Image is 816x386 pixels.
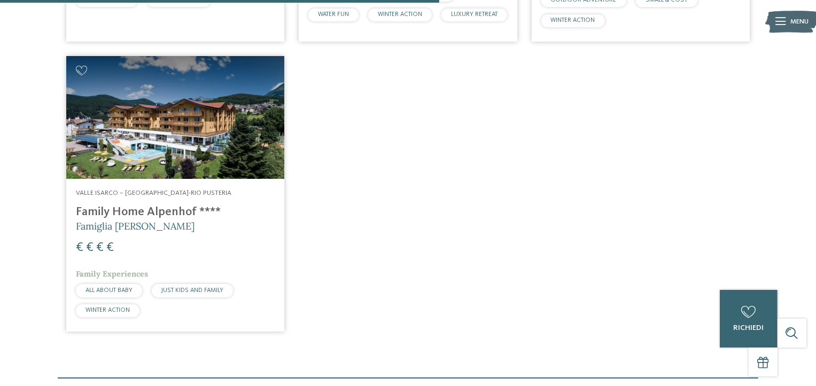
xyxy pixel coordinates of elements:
span: JUST KIDS AND FAMILY [161,287,223,294]
h4: Family Home Alpenhof **** [76,205,275,219]
span: Valle Isarco – [GEOGRAPHIC_DATA]-Rio Pusteria [76,190,231,196]
span: richiedi [733,324,764,332]
span: € [96,241,104,254]
span: Family Experiences [76,269,148,279]
span: € [86,241,94,254]
span: Famiglia [PERSON_NAME] [76,220,195,232]
span: ALL ABOUT BABY [86,287,133,294]
span: € [106,241,114,254]
a: Cercate un hotel per famiglie? Qui troverete solo i migliori! Valle Isarco – [GEOGRAPHIC_DATA]-Ri... [66,56,284,332]
span: WINTER ACTION [551,17,595,23]
span: LUXURY RETREAT [451,11,498,18]
span: WINTER ACTION [86,307,130,313]
a: richiedi [720,290,778,348]
span: € [76,241,83,254]
img: Family Home Alpenhof **** [66,56,284,179]
span: WATER FUN [318,11,349,18]
span: WINTER ACTION [378,11,422,18]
